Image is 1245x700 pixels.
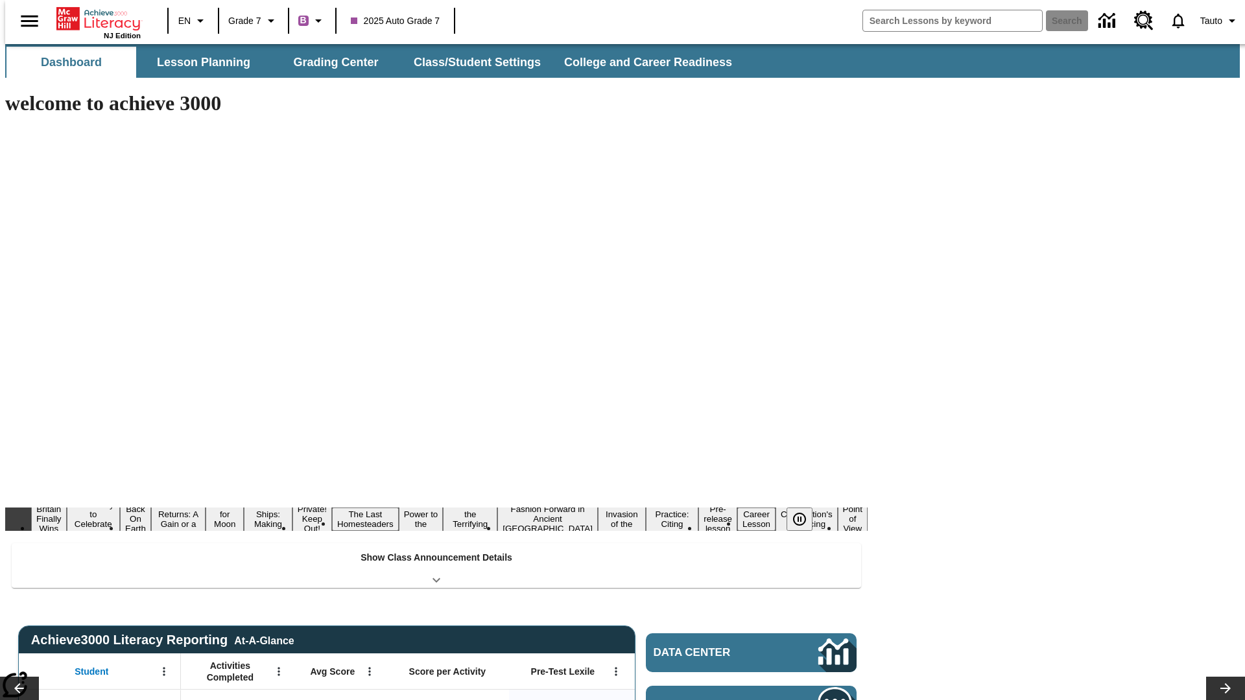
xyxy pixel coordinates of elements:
span: 2025 Auto Grade 7 [351,14,440,28]
button: Slide 5 Time for Moon Rules? [206,498,244,541]
a: Data Center [1091,3,1126,39]
div: Show Class Announcement Details [12,543,861,588]
button: Profile/Settings [1195,9,1245,32]
button: Pause [787,507,812,531]
button: Class/Student Settings [403,47,551,78]
h1: welcome to achieve 3000 [5,91,868,115]
button: Language: EN, Select a language [172,9,214,32]
button: Dashboard [6,47,136,78]
span: Pre-Test Lexile [531,666,595,677]
span: EN [178,14,191,28]
span: Avg Score [310,666,355,677]
button: Slide 16 The Constitution's Balancing Act [776,498,838,541]
button: Open Menu [360,662,379,681]
button: Slide 12 The Invasion of the Free CD [598,498,646,541]
span: Tauto [1200,14,1222,28]
button: Open side menu [10,2,49,40]
button: Slide 13 Mixed Practice: Citing Evidence [646,498,699,541]
button: Slide 4 Free Returns: A Gain or a Drain? [151,498,206,541]
button: Slide 7 Private! Keep Out! [292,502,332,535]
div: Home [56,5,141,40]
span: B [300,12,307,29]
span: Data Center [654,646,775,659]
div: Pause [787,507,825,531]
a: Notifications [1161,4,1195,38]
button: Boost Class color is purple. Change class color [293,9,331,32]
button: Slide 1 Britain Finally Wins [31,502,67,535]
button: Lesson Planning [139,47,268,78]
span: Activities Completed [187,660,273,683]
a: Home [56,6,141,32]
button: College and Career Readiness [554,47,742,78]
button: Open Menu [154,662,174,681]
button: Slide 17 Point of View [838,502,868,535]
span: Score per Activity [409,666,486,677]
button: Slide 6 Cruise Ships: Making Waves [244,498,292,541]
button: Slide 14 Pre-release lesson [698,502,737,535]
div: At-A-Glance [234,633,294,647]
button: Grading Center [271,47,401,78]
span: Grade 7 [228,14,261,28]
button: Slide 3 Back On Earth [120,502,151,535]
span: Achieve3000 Literacy Reporting [31,633,294,647]
a: Resource Center, Will open in new tab [1126,3,1161,38]
button: Lesson carousel, Next [1206,677,1245,700]
div: SubNavbar [5,44,1240,78]
button: Slide 10 Attack of the Terrifying Tomatoes [443,498,497,541]
button: Slide 2 Get Ready to Celebrate Juneteenth! [67,498,121,541]
button: Grade: Grade 7, Select a grade [223,9,284,32]
span: NJ Edition [104,32,141,40]
button: Slide 11 Fashion Forward in Ancient Rome [497,502,598,535]
button: Slide 9 Solar Power to the People [399,498,444,541]
div: SubNavbar [5,47,744,78]
p: Show Class Announcement Details [361,551,512,565]
button: Open Menu [269,662,289,681]
a: Data Center [646,633,857,672]
button: Slide 15 Career Lesson [737,507,776,531]
button: Open Menu [606,662,626,681]
button: Slide 8 The Last Homesteaders [332,507,399,531]
input: search field [863,10,1042,31]
span: Student [75,666,108,677]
